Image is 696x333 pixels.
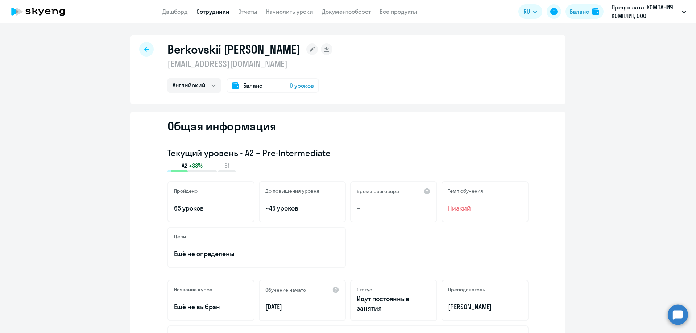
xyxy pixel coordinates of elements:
img: balance [592,8,599,15]
h5: Цели [174,233,186,240]
h5: Статус [357,286,372,293]
p: Идут постоянные занятия [357,294,431,313]
button: Предоплата, КОМПАНИЯ КОМПЛИТ, ООО [608,3,690,20]
button: Балансbalance [565,4,604,19]
a: Документооборот [322,8,371,15]
a: Сотрудники [196,8,229,15]
span: 0 уроков [290,81,314,90]
h5: Пройдено [174,188,198,194]
h5: До повышения уровня [265,188,319,194]
a: Дашборд [162,8,188,15]
p: Ещё не выбран [174,302,248,312]
h5: Название курса [174,286,212,293]
p: [PERSON_NAME] [448,302,522,312]
span: A2 [182,162,187,170]
h2: Общая информация [167,119,276,133]
p: Ещё не определены [174,249,339,259]
button: RU [518,4,542,19]
h1: Berkovskii [PERSON_NAME] [167,42,301,57]
div: Баланс [570,7,589,16]
p: – [357,204,431,213]
span: +33% [189,162,203,170]
h5: Преподаватель [448,286,485,293]
p: ~45 уроков [265,204,339,213]
a: Все продукты [380,8,417,15]
h5: Время разговора [357,188,399,195]
span: Низкий [448,204,522,213]
a: Отчеты [238,8,257,15]
span: B1 [224,162,229,170]
span: RU [523,7,530,16]
p: Предоплата, КОМПАНИЯ КОМПЛИТ, ООО [612,3,679,20]
p: 65 уроков [174,204,248,213]
h5: Обучение начато [265,287,306,293]
h5: Темп обучения [448,188,483,194]
h3: Текущий уровень • A2 – Pre-Intermediate [167,147,529,159]
p: [EMAIL_ADDRESS][DOMAIN_NAME] [167,58,332,70]
p: [DATE] [265,302,339,312]
span: Баланс [243,81,262,90]
a: Начислить уроки [266,8,313,15]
